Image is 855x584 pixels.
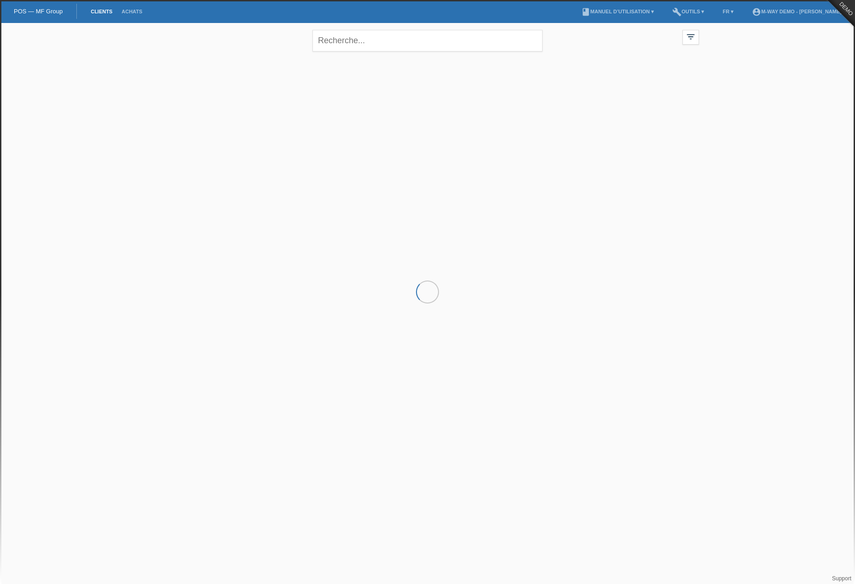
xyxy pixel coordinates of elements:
[577,9,659,14] a: bookManuel d’utilisation ▾
[581,7,590,17] i: book
[14,8,63,15] a: POS — MF Group
[672,7,682,17] i: build
[718,9,738,14] a: FR ▾
[832,575,851,582] a: Support
[752,7,761,17] i: account_circle
[312,30,543,52] input: Recherche...
[117,9,147,14] a: Achats
[747,9,850,14] a: account_circleM-Way DEMO - [PERSON_NAME] ▾
[686,32,696,42] i: filter_list
[86,9,117,14] a: Clients
[668,9,709,14] a: buildOutils ▾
